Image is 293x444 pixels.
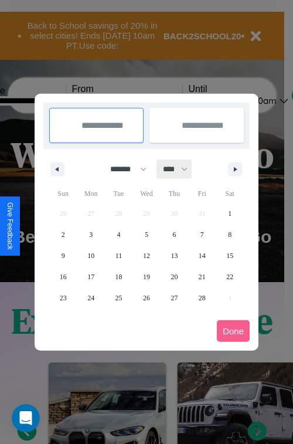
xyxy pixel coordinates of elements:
[89,224,93,245] span: 3
[188,245,216,266] button: 14
[62,224,65,245] span: 2
[199,287,206,309] span: 28
[132,224,160,245] button: 5
[132,184,160,203] span: Wed
[188,287,216,309] button: 28
[117,224,121,245] span: 4
[188,266,216,287] button: 21
[132,266,160,287] button: 19
[62,245,65,266] span: 9
[87,287,94,309] span: 24
[105,224,132,245] button: 4
[60,287,67,309] span: 23
[49,287,77,309] button: 23
[145,224,148,245] span: 5
[171,287,178,309] span: 27
[188,224,216,245] button: 7
[161,287,188,309] button: 27
[105,245,132,266] button: 11
[6,202,14,250] div: Give Feedback
[216,266,244,287] button: 22
[105,287,132,309] button: 25
[161,184,188,203] span: Thu
[77,245,104,266] button: 10
[216,245,244,266] button: 15
[217,320,250,342] button: Done
[87,266,94,287] span: 17
[105,184,132,203] span: Tue
[115,287,122,309] span: 25
[49,266,77,287] button: 16
[49,245,77,266] button: 9
[143,287,150,309] span: 26
[216,224,244,245] button: 8
[77,287,104,309] button: 24
[132,245,160,266] button: 12
[132,287,160,309] button: 26
[105,266,132,287] button: 18
[161,245,188,266] button: 13
[161,224,188,245] button: 6
[171,245,178,266] span: 13
[115,266,122,287] span: 18
[49,184,77,203] span: Sun
[60,266,67,287] span: 16
[200,224,204,245] span: 7
[226,266,233,287] span: 22
[228,203,231,224] span: 1
[172,224,176,245] span: 6
[77,224,104,245] button: 3
[77,266,104,287] button: 17
[199,266,206,287] span: 21
[216,184,244,203] span: Sat
[87,245,94,266] span: 10
[228,224,231,245] span: 8
[161,266,188,287] button: 20
[216,203,244,224] button: 1
[188,184,216,203] span: Fri
[143,245,150,266] span: 12
[171,266,178,287] span: 20
[49,224,77,245] button: 2
[77,184,104,203] span: Mon
[199,245,206,266] span: 14
[12,404,40,432] iframe: Intercom live chat
[143,266,150,287] span: 19
[115,245,122,266] span: 11
[226,245,233,266] span: 15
